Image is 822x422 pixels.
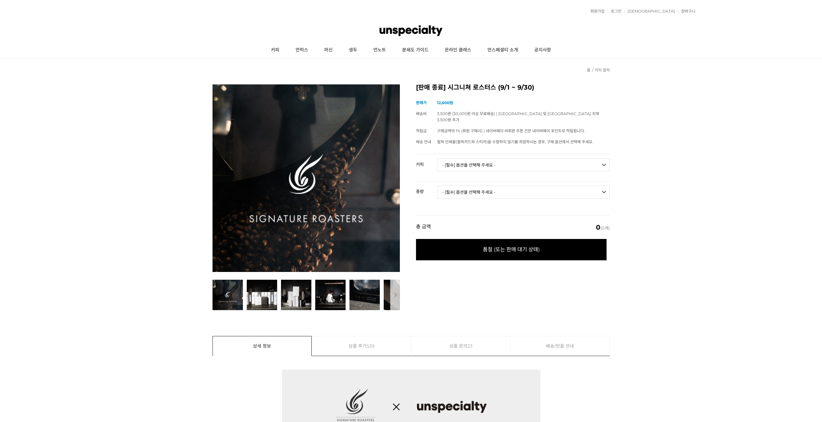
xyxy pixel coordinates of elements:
[416,181,437,196] th: 중량
[416,128,427,133] span: 적립금
[416,154,437,169] th: 커피
[213,84,400,272] img: [판매 종료] 시그니쳐 로스터스 (9/1 ~ 9/30)
[587,68,590,72] a: 홈
[437,139,593,144] span: 월픽 인쇄물(월픽카드와 스티커)을 수령하지 않기를 희망하시는 경우, 구매 옵션에서 선택해 주세요.
[416,239,607,260] span: 품절 (또는 판매 대기 상태)
[678,9,695,13] a: 장바구니
[596,224,610,231] span: (0개)
[587,9,605,13] a: 회원가입
[479,42,526,58] a: 언스페셜티 소개
[263,42,287,58] a: 커피
[416,100,427,105] span: 판매가
[365,42,394,58] a: 언노트
[341,42,365,58] a: 생두
[467,336,473,356] span: 23
[312,336,411,356] a: 상품 후기539
[287,42,316,58] a: 언럭스
[316,42,341,58] a: 머신
[380,21,442,40] img: 언스페셜티 몰
[367,336,375,356] span: 539
[608,9,621,13] a: 로그인
[437,128,585,133] span: 구매금액의 1% (회원 구매시) | 네이버페이 비회원 주문 건은 네이버페이 포인트로 적립됩니다.
[624,9,675,13] a: [DEMOGRAPHIC_DATA]
[595,68,610,72] a: 커피 월픽
[394,42,437,58] a: 분쇄도 가이드
[437,42,479,58] a: 온라인 클래스
[213,336,312,356] a: 상세 정보
[437,111,599,122] span: 3,500원 (30,000원 이상 무료배송) | [GEOGRAPHIC_DATA] 및 [GEOGRAPHIC_DATA] 지역 3,500원 추가
[390,280,400,310] button: 다음
[411,336,511,356] a: 상품 문의23
[416,84,610,91] h2: [판매 종료] 시그니쳐 로스터스 (9/1 ~ 9/30)
[526,42,559,58] a: 공지사항
[416,224,431,231] strong: 총 금액
[416,139,431,144] span: 배송 안내
[437,100,453,105] strong: 12,600원
[511,336,609,356] a: 배송/반품 안내
[596,223,600,231] em: 0
[416,111,427,116] span: 배송비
